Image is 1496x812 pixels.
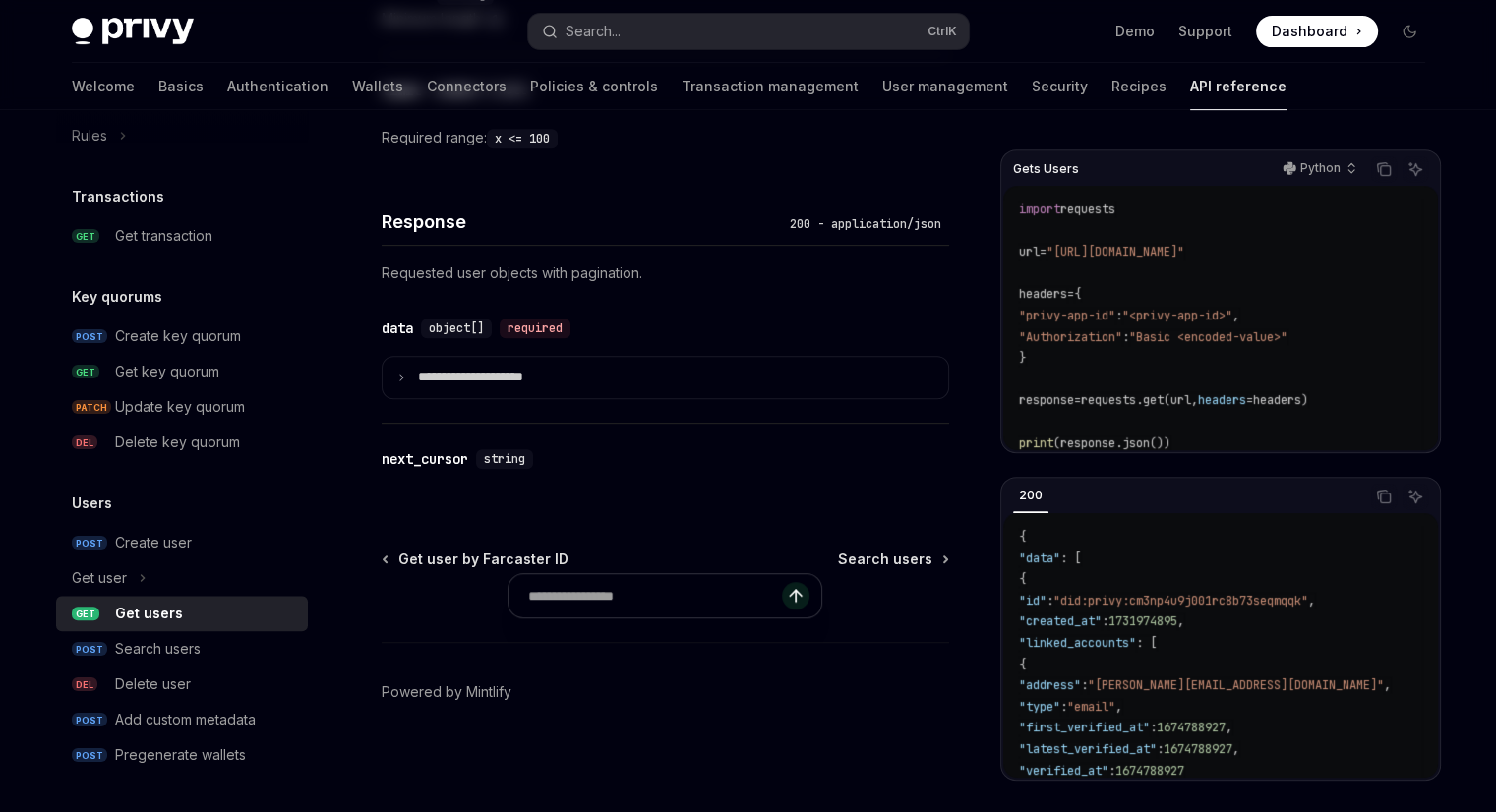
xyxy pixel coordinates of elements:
span: GET [72,607,99,621]
span: print [1019,435,1053,450]
div: Get users [115,602,183,625]
div: Add custom metadata [115,708,256,731]
button: Copy the contents from the code block [1371,484,1397,509]
span: "Authorization" [1019,328,1122,344]
span: import [1019,202,1060,217]
span: , [1115,698,1122,714]
span: POST [72,713,107,727]
span: POST [72,329,107,344]
a: Get user by Farcaster ID [384,550,568,569]
span: } [1019,350,1026,366]
span: requests [1060,202,1115,217]
span: "privy-app-id" [1019,307,1115,322]
span: "address" [1019,677,1081,693]
span: 1731974895 [1108,613,1177,629]
span: "Basic <encoded-value>" [1129,328,1287,344]
span: "[URL][DOMAIN_NAME]" [1047,244,1184,260]
span: : [1122,328,1129,344]
span: "id" [1019,592,1047,608]
span: string [484,451,525,467]
div: required [500,319,570,338]
p: Requested user objects with pagination. [382,261,949,285]
span: Get user by Farcaster ID [398,550,568,569]
div: Delete key quorum [115,431,240,454]
div: 200 - application/json [782,214,949,234]
div: Delete user [115,672,191,696]
span: POST [72,536,107,551]
span: = [1067,286,1074,302]
span: Ctrl K [928,24,957,39]
span: 1674788927 [1157,720,1226,735]
span: , [1177,613,1184,629]
code: x <= 100 [487,129,558,148]
h5: Users [72,492,112,515]
span: : [1060,698,1067,714]
span: 1674788927 [1164,740,1232,756]
span: POST [72,642,107,657]
div: 200 [1013,484,1048,507]
a: Dashboard [1256,16,1378,47]
div: next_cursor [382,449,468,469]
button: Ask AI [1403,484,1428,509]
span: Gets Users [1013,161,1079,177]
div: Pregenerate wallets [115,743,246,767]
button: Toggle Get user section [56,560,308,596]
span: : [1047,592,1053,608]
a: Transaction management [682,63,859,110]
div: Search users [115,637,201,661]
a: GETGet users [56,596,308,631]
a: Connectors [427,63,507,110]
img: dark logo [72,18,194,45]
span: "<privy-app-id>" [1122,307,1232,322]
div: Update key quorum [115,395,245,419]
span: PATCH [72,400,111,415]
div: Search... [566,20,621,43]
span: { [1019,529,1026,545]
span: url [1019,244,1040,260]
button: Python [1272,152,1365,186]
span: (response.json()) [1053,435,1170,450]
span: : [1108,762,1115,778]
a: User management [882,63,1008,110]
a: API reference [1190,63,1287,110]
span: requests.get(url, [1081,392,1198,408]
span: DEL [72,677,97,692]
span: , [1232,740,1239,756]
button: Copy the contents from the code block [1371,156,1397,182]
span: 1674788927 [1115,762,1184,778]
a: Recipes [1111,63,1167,110]
span: GET [72,365,99,379]
a: Support [1178,22,1232,41]
span: "email" [1067,698,1115,714]
span: GET [72,229,99,244]
div: Get transaction [115,224,212,248]
a: POSTPregenerate wallets [56,737,308,773]
span: = [1040,244,1047,260]
span: "[PERSON_NAME][EMAIL_ADDRESS][DOMAIN_NAME]" [1088,677,1384,693]
span: "data" [1019,550,1060,565]
span: "first_verified_at" [1019,720,1150,735]
h4: Response [382,208,782,235]
span: "verified_at" [1019,762,1108,778]
span: "did:privy:cm3np4u9j001rc8b73seqmqqk" [1053,592,1308,608]
span: : [1115,307,1122,322]
span: : [1150,720,1157,735]
span: "linked_accounts" [1019,634,1136,650]
button: Ask AI [1403,156,1428,182]
a: PATCHUpdate key quorum [56,389,308,425]
span: = [1074,392,1081,408]
a: GETGet transaction [56,218,308,254]
span: { [1019,571,1026,587]
span: headers [1198,392,1246,408]
button: Send message [782,582,809,609]
input: Ask a question... [528,574,782,617]
a: Security [1032,63,1088,110]
span: object[] [429,320,484,336]
span: : [1157,740,1164,756]
span: , [1384,677,1391,693]
span: headers) [1253,392,1308,408]
button: Open search [528,14,969,49]
span: POST [72,748,107,763]
span: : [ [1060,550,1081,565]
span: , [1226,720,1232,735]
